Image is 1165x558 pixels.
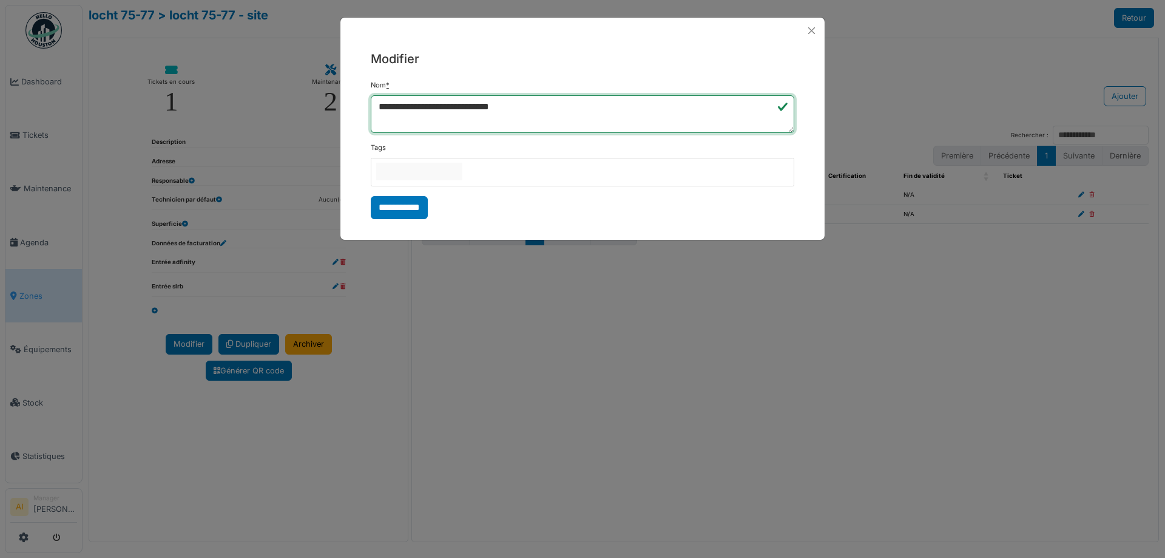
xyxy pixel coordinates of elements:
button: Close [803,22,820,39]
label: Tags [371,143,386,153]
input: null [376,163,462,180]
h5: Modifier [371,50,794,68]
label: Nom [371,80,390,90]
abbr: Requis [386,81,390,89]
